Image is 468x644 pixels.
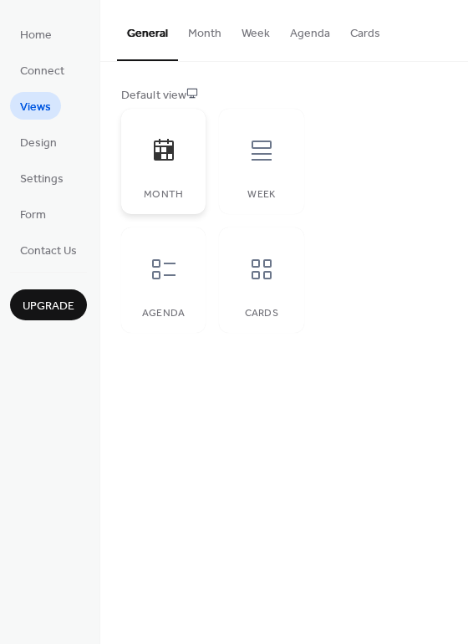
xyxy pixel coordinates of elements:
div: Default view [121,87,444,105]
div: Week [236,189,287,201]
a: Views [10,92,61,120]
a: Contact Us [10,236,87,263]
span: Connect [20,63,64,80]
span: Form [20,207,46,224]
a: Design [10,128,67,156]
span: Contact Us [20,243,77,260]
div: Cards [236,308,287,319]
a: Settings [10,164,74,192]
span: Home [20,27,52,44]
span: Settings [20,171,64,188]
a: Home [10,20,62,48]
span: Views [20,99,51,116]
div: Agenda [138,308,189,319]
span: Design [20,135,57,152]
span: Upgrade [23,298,74,315]
a: Form [10,200,56,227]
div: Month [138,189,189,201]
a: Connect [10,56,74,84]
button: Upgrade [10,289,87,320]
